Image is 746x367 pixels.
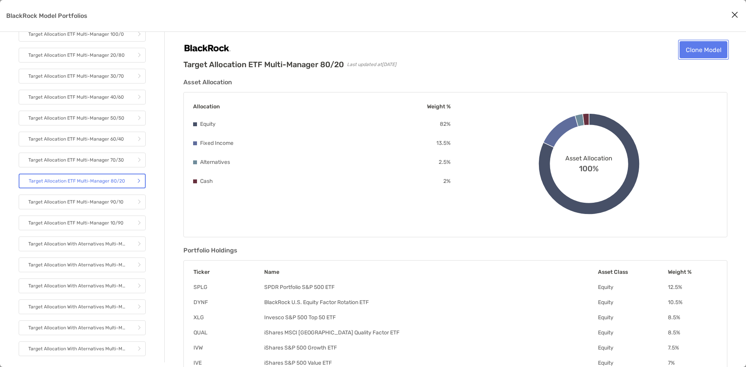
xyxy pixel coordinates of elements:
p: Target Allocation With Aternatives Multi-Manager Equity [28,323,127,333]
p: 13.5 % [436,138,451,148]
p: Target Allocation ETF Multi-Manager 50/50 [28,113,124,123]
p: Target Allocation With Aternatives Multi-Manager 20/80 [28,239,127,249]
a: Target Allocation With Aternatives Multi-Manager 40/60 [19,257,146,272]
a: Target Allocation With Aternatives Multi-Manager Tax Aware 20/80 [19,341,146,356]
a: Target Allocation ETF Multi-Manager 60/40 [19,132,146,146]
span: Last updated at [DATE] [347,62,396,67]
p: Target Allocation ETF Multi-Manager 100/0 [28,30,124,39]
td: Equity [598,359,668,367]
a: Target Allocation ETF Multi-Manager 70/30 [19,153,146,167]
a: Target Allocation ETF Multi-Manager 10/90 [19,216,146,230]
a: Target Allocation With Aternatives Multi-Manager 60/40 [19,278,146,293]
a: Target Allocation With Aternatives Multi-Manager Equity [19,320,146,335]
p: Target Allocation ETF Multi-Manager 10/90 [28,218,124,228]
a: Target Allocation ETF Multi-Manager 20/80 [19,48,146,63]
td: Equity [598,329,668,336]
a: Target Allocation With Aternatives Multi-Manager 80/20 [19,299,146,314]
td: 7.5 % [668,344,718,351]
span: Asset Allocation [565,155,612,162]
td: Equity [598,344,668,351]
td: iShares MSCI [GEOGRAPHIC_DATA] Quality Factor ETF [264,329,598,336]
p: Target Allocation With Aternatives Multi-Manager 40/60 [28,260,127,270]
td: 7 % [668,359,718,367]
a: Target Allocation ETF Multi-Manager 30/70 [19,69,146,83]
p: Target Allocation ETF Multi-Manager 20/80 [28,50,125,60]
h3: Asset Allocation [183,78,727,86]
h2: Target Allocation ETF Multi-Manager 80/20 [183,60,344,69]
a: Target Allocation ETF Multi-Manager 90/10 [19,195,146,209]
td: SPDR Portfolio S&P 500 ETF [264,284,598,291]
p: Fixed Income [200,138,234,148]
td: Equity [598,299,668,306]
td: 10.5 % [668,299,718,306]
td: Equity [598,314,668,321]
td: iShares S&P 500 Value ETF [264,359,598,367]
p: Target Allocation ETF Multi-Manager 30/70 [28,71,124,81]
p: Cash [200,176,213,186]
td: XLG [193,314,264,321]
th: Ticker [193,268,264,276]
td: 12.5 % [668,284,718,291]
td: DYNF [193,299,264,306]
p: Equity [200,119,216,129]
td: IVE [193,359,264,367]
td: Invesco S&P 500 Top 50 ETF [264,314,598,321]
td: iShares S&P 500 Growth ETF [264,344,598,351]
th: Asset Class [598,268,668,276]
a: Target Allocation ETF Multi-Manager 80/20 [19,174,146,188]
td: IVW [193,344,264,351]
p: 2 % [443,176,451,186]
p: Target Allocation ETF Multi-Manager 60/40 [28,134,124,144]
a: Target Allocation ETF Multi-Manager 40/60 [19,90,146,104]
span: 100% [579,162,599,173]
th: Weight % [668,268,718,276]
p: Target Allocation With Aternatives Multi-Manager 60/40 [28,281,127,291]
p: 2.5 % [439,157,451,167]
a: Target Allocation With Aternatives Multi-Manager 20/80 [19,237,146,251]
p: Weight % [427,102,451,111]
p: BlackRock Model Portfolios [6,11,87,21]
td: 8.5 % [668,329,718,336]
p: Alternatives [200,157,230,167]
h3: Portfolio Holdings [183,247,727,254]
td: 8.5 % [668,314,718,321]
button: Close modal [729,9,741,21]
p: 82 % [440,119,451,129]
p: Allocation [193,102,220,111]
p: Target Allocation ETF Multi-Manager 70/30 [28,155,124,165]
a: Target Allocation ETF Multi-Manager 100/0 [19,27,146,42]
p: Target Allocation With Aternatives Multi-Manager Tax Aware 20/80 [28,344,127,354]
th: Name [264,268,598,276]
img: Company Logo [183,41,232,57]
p: Target Allocation ETF Multi-Manager 90/10 [28,197,124,207]
td: QUAL [193,329,264,336]
td: Equity [598,284,668,291]
a: Target Allocation ETF Multi-Manager 50/50 [19,111,146,125]
td: BlackRock U.S. Equity Factor Rotation ETF [264,299,598,306]
a: Clone Model [680,41,727,58]
td: SPLG [193,284,264,291]
p: Target Allocation ETF Multi-Manager 80/20 [29,176,125,186]
p: Target Allocation With Aternatives Multi-Manager 80/20 [28,302,127,312]
p: Target Allocation ETF Multi-Manager 40/60 [28,92,124,102]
